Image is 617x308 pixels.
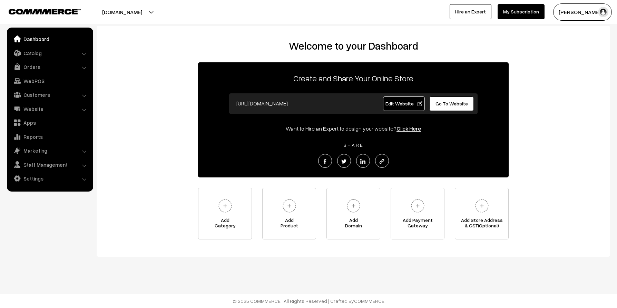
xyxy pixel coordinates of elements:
img: plus.svg [344,196,363,215]
a: My Subscription [498,4,545,19]
a: Orders [9,61,91,73]
span: Edit Website [385,101,422,106]
a: Staff Management [9,158,91,171]
a: WebPOS [9,75,91,87]
a: Hire an Expert [450,4,491,19]
img: user [598,7,608,17]
div: Want to Hire an Expert to design your website? [198,124,509,133]
p: Create and Share Your Online Store [198,72,509,84]
img: plus.svg [472,196,491,215]
button: [PERSON_NAME]… [553,3,612,21]
a: Add Store Address& GST(Optional) [455,188,509,239]
a: AddProduct [262,188,316,239]
a: Apps [9,116,91,129]
button: [DOMAIN_NAME] [78,3,166,21]
a: Customers [9,89,91,101]
span: Add Category [198,217,252,231]
a: AddCategory [198,188,252,239]
a: Go To Website [429,96,474,111]
span: Add Store Address & GST(Optional) [455,217,508,231]
img: plus.svg [280,196,299,215]
a: Add PaymentGateway [391,188,444,239]
a: Edit Website [383,96,425,111]
a: Marketing [9,144,91,157]
a: Catalog [9,47,91,59]
a: Click Here [396,125,421,132]
a: Reports [9,131,91,143]
a: Dashboard [9,33,91,45]
a: AddDomain [326,188,380,239]
span: Add Payment Gateway [391,217,444,231]
a: Settings [9,172,91,185]
span: Add Product [263,217,316,231]
span: Go To Website [435,101,468,106]
h2: Welcome to your Dashboard [104,40,603,52]
span: Add Domain [327,217,380,231]
img: COMMMERCE [9,9,81,14]
a: Website [9,103,91,115]
img: plus.svg [408,196,427,215]
a: COMMMERCE [9,7,69,15]
a: COMMMERCE [354,298,384,304]
span: SHARE [340,142,367,148]
img: plus.svg [216,196,235,215]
